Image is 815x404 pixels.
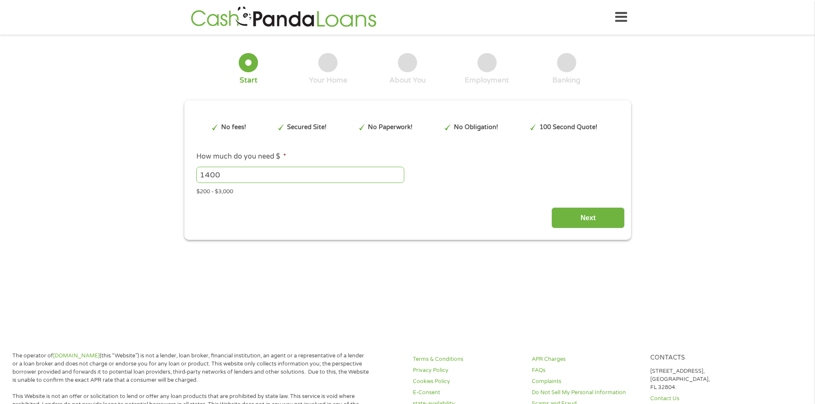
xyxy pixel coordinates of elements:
[650,367,759,392] p: [STREET_ADDRESS], [GEOGRAPHIC_DATA], FL 32804.
[196,185,618,196] div: $200 - $3,000
[532,355,640,363] a: APR Charges
[12,352,369,384] p: The operator of (this “Website”) is not a lender, loan broker, financial institution, an agent or...
[532,377,640,386] a: Complaints
[539,123,597,132] p: 100 Second Quote!
[532,366,640,375] a: FAQs
[650,354,759,362] h4: Contacts
[196,152,286,161] label: How much do you need $
[389,76,426,85] div: About You
[413,389,522,397] a: E-Consent
[413,366,522,375] a: Privacy Policy
[413,377,522,386] a: Cookies Policy
[240,76,258,85] div: Start
[454,123,498,132] p: No Obligation!
[413,355,522,363] a: Terms & Conditions
[465,76,509,85] div: Employment
[188,5,379,29] img: GetLoanNow Logo
[551,207,625,228] input: Next
[368,123,412,132] p: No Paperwork!
[221,123,246,132] p: No fees!
[53,352,100,359] a: [DOMAIN_NAME]
[287,123,326,132] p: Secured Site!
[552,76,581,85] div: Banking
[309,76,347,85] div: Your Home
[532,389,640,397] a: Do Not Sell My Personal Information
